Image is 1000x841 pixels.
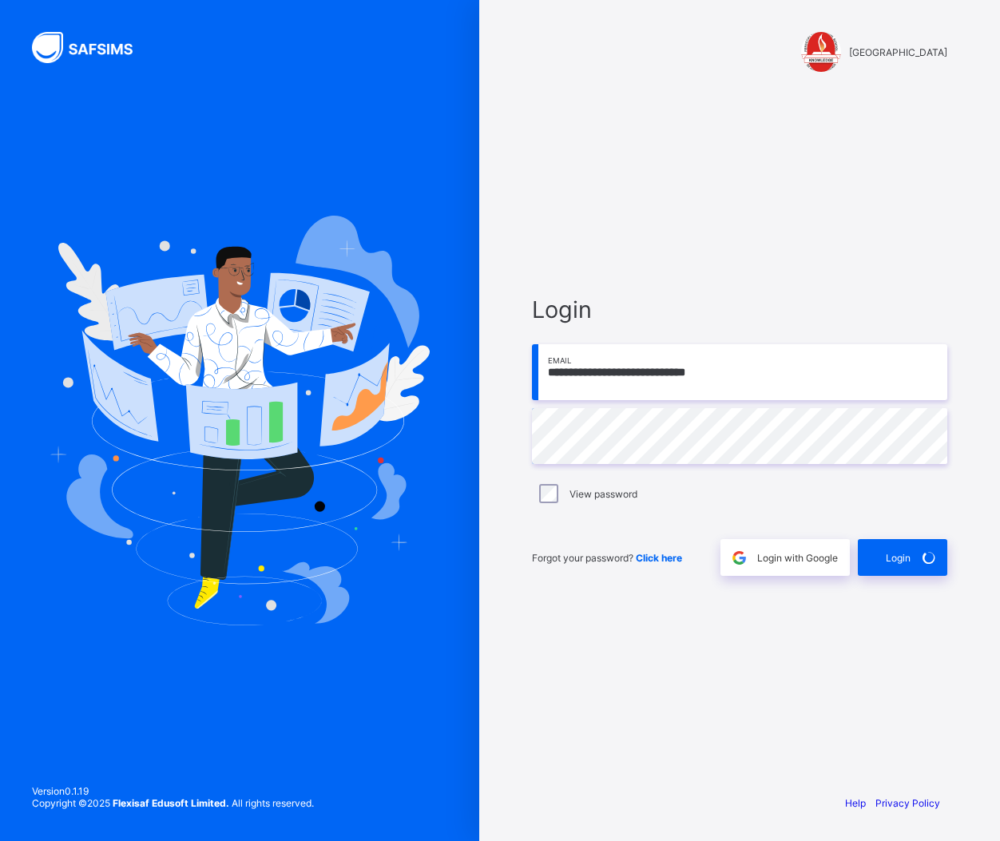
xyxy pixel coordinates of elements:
span: [GEOGRAPHIC_DATA] [849,46,947,58]
a: Click here [636,552,682,564]
span: Version 0.1.19 [32,785,314,797]
label: View password [569,488,637,500]
img: SAFSIMS Logo [32,32,152,63]
a: Help [845,797,866,809]
span: Login [886,552,911,564]
span: Forgot your password? [532,552,682,564]
img: Hero Image [50,216,430,625]
span: Login with Google [757,552,838,564]
img: google.396cfc9801f0270233282035f929180a.svg [730,549,748,567]
a: Privacy Policy [875,797,940,809]
span: Login [532,296,947,323]
strong: Flexisaf Edusoft Limited. [113,797,229,809]
span: Copyright © 2025 All rights reserved. [32,797,314,809]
